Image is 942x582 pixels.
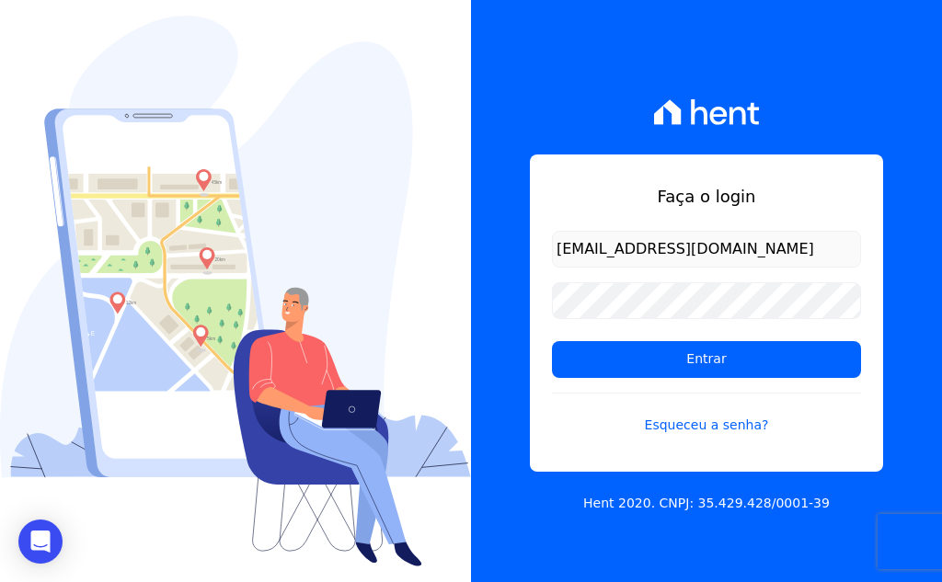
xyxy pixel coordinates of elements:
input: Entrar [552,341,861,378]
input: Email [552,231,861,268]
div: Open Intercom Messenger [18,519,63,564]
p: Hent 2020. CNPJ: 35.429.428/0001-39 [583,494,830,513]
h1: Faça o login [552,184,861,209]
a: Esqueceu a senha? [552,393,861,435]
